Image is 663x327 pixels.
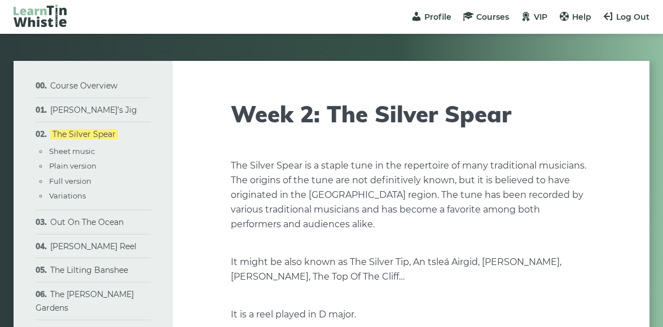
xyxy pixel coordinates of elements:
[231,100,591,127] h1: Week 2: The Silver Spear
[49,176,91,185] a: Full version
[476,12,509,22] span: Courses
[534,12,547,22] span: VIP
[559,12,591,22] a: Help
[231,307,591,322] p: It is a reel played in D major.
[50,241,137,251] a: [PERSON_NAME] Reel
[49,161,96,170] a: Plain version
[424,12,451,22] span: Profile
[463,12,509,22] a: Courses
[616,12,649,22] span: Log Out
[231,255,591,284] p: It might be also known as The Silver Tip, An tsleá Airgid, [PERSON_NAME], [PERSON_NAME], The Top ...
[50,129,118,139] a: The Silver Spear
[520,12,547,22] a: VIP
[50,217,124,227] a: Out On The Ocean
[50,81,117,91] a: Course Overview
[411,12,451,22] a: Profile
[603,12,649,22] a: Log Out
[36,289,134,313] a: The [PERSON_NAME] Gardens
[50,105,137,115] a: [PERSON_NAME]’s Jig
[231,158,591,232] p: The Silver Spear is a staple tune in the repertoire of many traditional musicians. The origins of...
[14,5,67,27] img: LearnTinWhistle.com
[49,191,86,200] a: Variations
[49,147,95,156] a: Sheet music
[572,12,591,22] span: Help
[50,265,128,275] a: The Lilting Banshee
